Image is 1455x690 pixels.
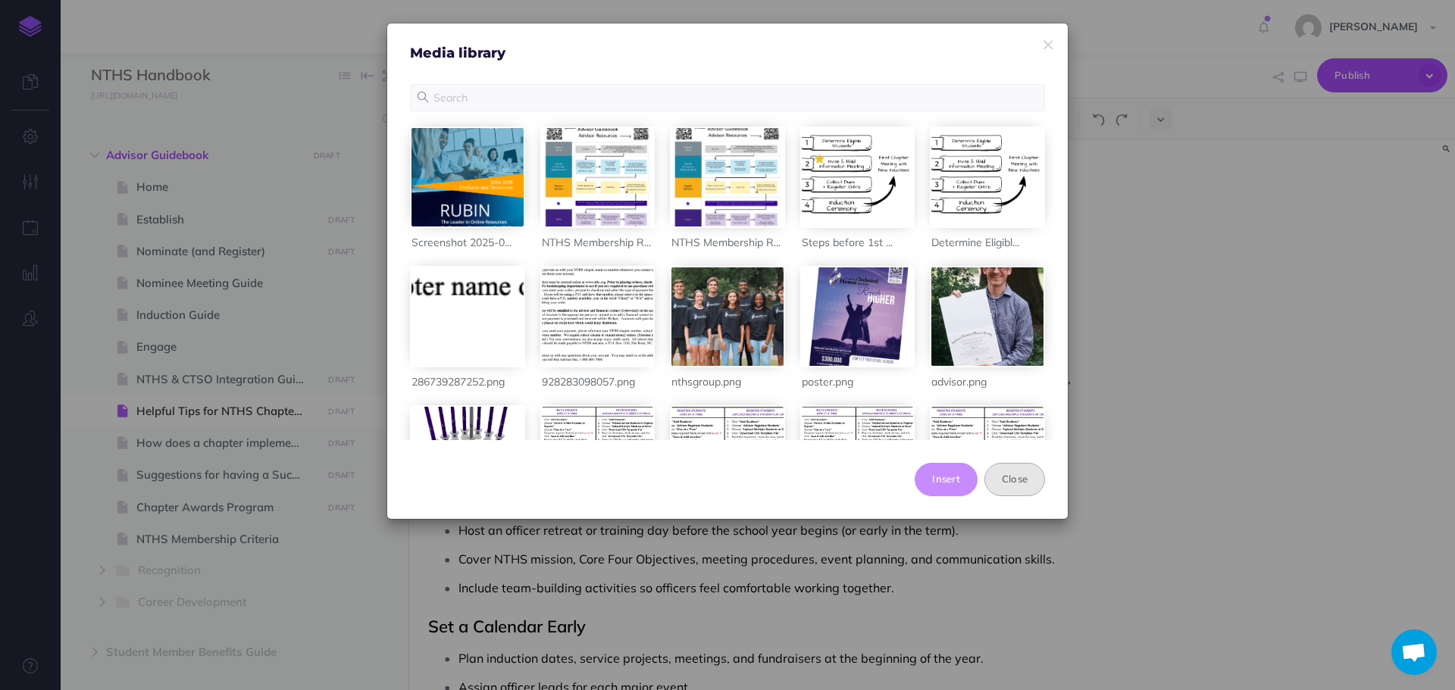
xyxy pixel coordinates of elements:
[915,463,978,496] button: Insert
[802,375,853,389] span: poster.png
[1391,629,1437,675] a: Open chat
[802,236,893,249] span: Steps before 1st ...
[984,463,1045,496] button: Close
[671,375,741,389] span: nthsgroup.png
[542,236,651,249] span: NTHS Membership R...
[931,375,987,389] span: advisor.png
[542,375,635,389] span: 928283098057.png
[411,236,512,249] span: Screenshot 2025-0...
[410,46,1045,61] h4: Media library
[931,236,1019,249] span: Determine Eligibl...
[671,236,781,249] span: NTHS Membership R...
[411,375,505,389] span: 286739287252.png
[410,84,1045,111] input: Search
